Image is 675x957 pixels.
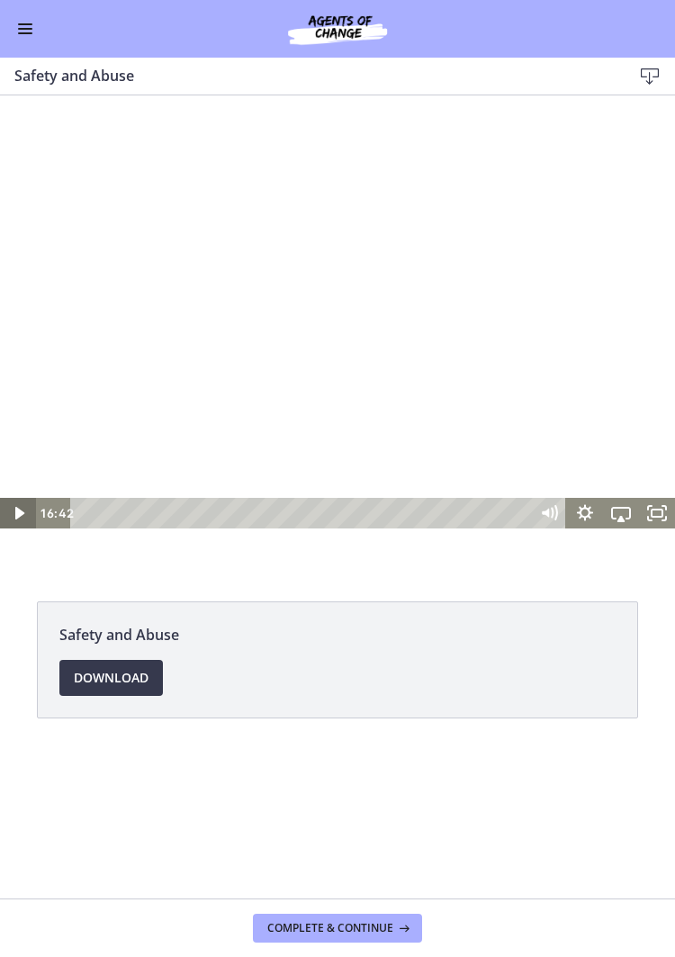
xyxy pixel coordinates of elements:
[567,402,603,433] button: Show settings menu
[14,18,36,40] button: Enable menu
[84,402,522,433] div: Playbar
[639,402,675,433] button: Fullscreen
[59,660,163,696] a: Download
[253,914,422,943] button: Complete & continue
[14,65,603,86] h3: Safety and Abuse
[74,667,148,689] span: Download
[267,921,393,935] span: Complete & continue
[531,402,567,433] button: Mute
[247,11,427,47] img: Agents of Change
[59,624,616,646] span: Safety and Abuse
[603,402,639,433] button: Airplay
